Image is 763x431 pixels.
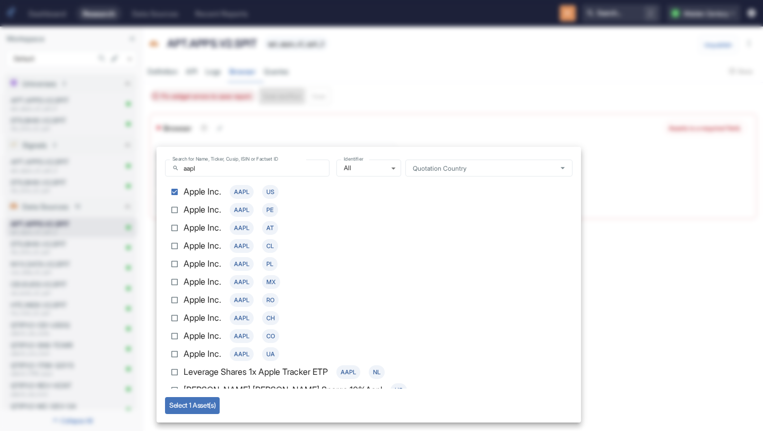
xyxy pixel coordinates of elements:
[336,368,360,377] span: AAPL
[262,296,279,305] span: RO
[391,386,407,395] span: US
[230,332,254,341] span: AAPL
[230,260,254,269] span: AAPL
[230,296,254,305] span: AAPL
[230,350,254,359] span: AAPL
[262,278,280,287] span: MX
[184,383,382,397] p: [PERSON_NAME] [PERSON_NAME] Sparqs 10%Aapl
[262,224,278,233] span: AT
[344,155,363,162] label: Identifier
[184,185,221,199] p: Apple Inc.
[262,260,278,269] span: PL
[230,224,254,233] span: AAPL
[184,160,330,177] input: e.g., AAPL, MSFT, GOOGL, AMZN
[230,314,254,323] span: AAPL
[184,221,221,235] p: Apple Inc.
[184,347,221,361] p: Apple Inc.
[369,368,385,377] span: NL
[230,188,254,197] span: AAPL
[262,188,279,197] span: US
[184,311,221,325] p: Apple Inc.
[184,239,221,253] p: Apple Inc.
[262,242,278,251] span: CL
[230,278,254,287] span: AAPL
[336,160,401,177] div: All
[172,155,278,162] label: Search for Name, Ticker, Cusip, ISIN or Factset ID
[230,206,254,215] span: AAPL
[262,314,279,323] span: CH
[184,365,328,379] p: Leverage Shares 1x Apple Tracker ETP
[184,293,221,307] p: Apple Inc.
[262,206,278,215] span: PE
[184,257,221,271] p: Apple Inc.
[184,203,221,217] p: Apple Inc.
[184,329,221,343] p: Apple Inc.
[557,162,569,174] button: Open
[165,397,220,414] button: Select 1 Asset(s)
[262,350,279,359] span: UA
[262,332,279,341] span: CO
[184,275,221,289] p: Apple Inc.
[230,242,254,251] span: AAPL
